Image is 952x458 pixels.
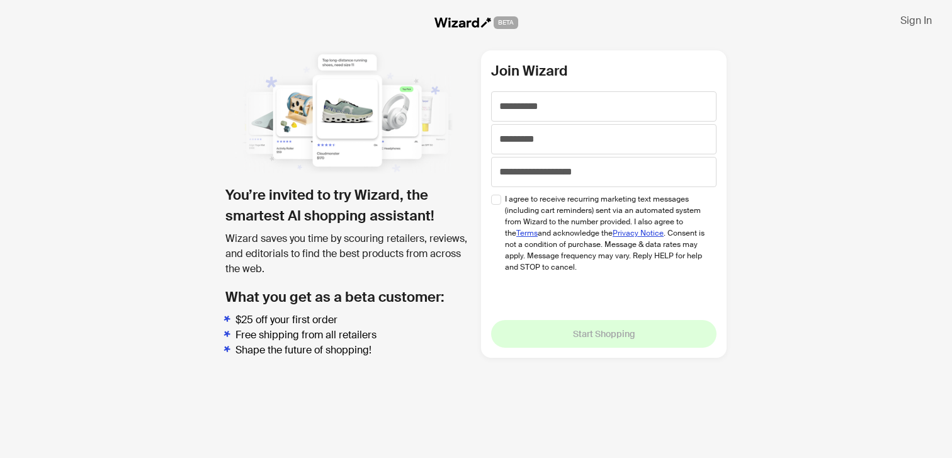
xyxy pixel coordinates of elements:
span: I agree to receive recurring marketing text messages (including cart reminders) sent via an autom... [505,193,707,273]
li: $25 off your first order [235,312,471,328]
h2: What you get as a beta customer: [225,287,471,307]
button: Start Shopping [491,320,717,348]
h1: You’re invited to try Wizard, the smartest AI shopping assistant! [225,185,471,226]
button: Sign In [890,10,942,30]
a: Privacy Notice [613,228,664,238]
h2: Join Wizard [491,60,717,81]
span: Sign In [900,14,932,27]
a: Terms [516,228,538,238]
div: Wizard saves you time by scouring retailers, reviews, and editorials to find the best products fr... [225,231,471,277]
span: BETA [494,16,518,29]
li: Free shipping from all retailers [235,328,471,343]
li: Shape the future of shopping! [235,343,471,358]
